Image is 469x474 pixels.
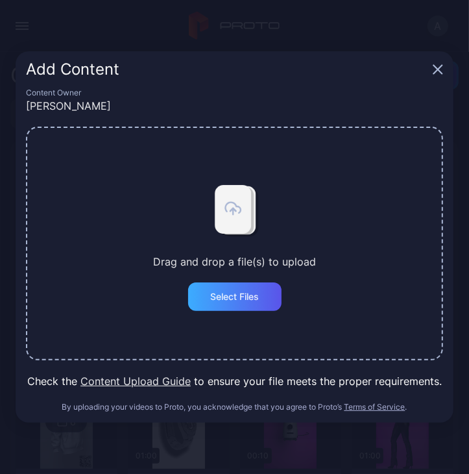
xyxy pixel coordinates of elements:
[210,292,259,302] div: Select Files
[80,373,191,389] button: Content Upload Guide
[26,88,443,98] div: Content Owner
[344,402,405,412] button: Terms of Service
[26,402,443,412] div: By uploading your videos to Proto, you acknowledge that you agree to Proto’s .
[26,98,443,114] div: [PERSON_NAME]
[153,254,316,269] div: Drag and drop a file(s) to upload
[188,282,282,311] button: Select Files
[26,62,427,77] div: Add Content
[26,373,443,389] div: Check the to ensure your file meets the proper requirements.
